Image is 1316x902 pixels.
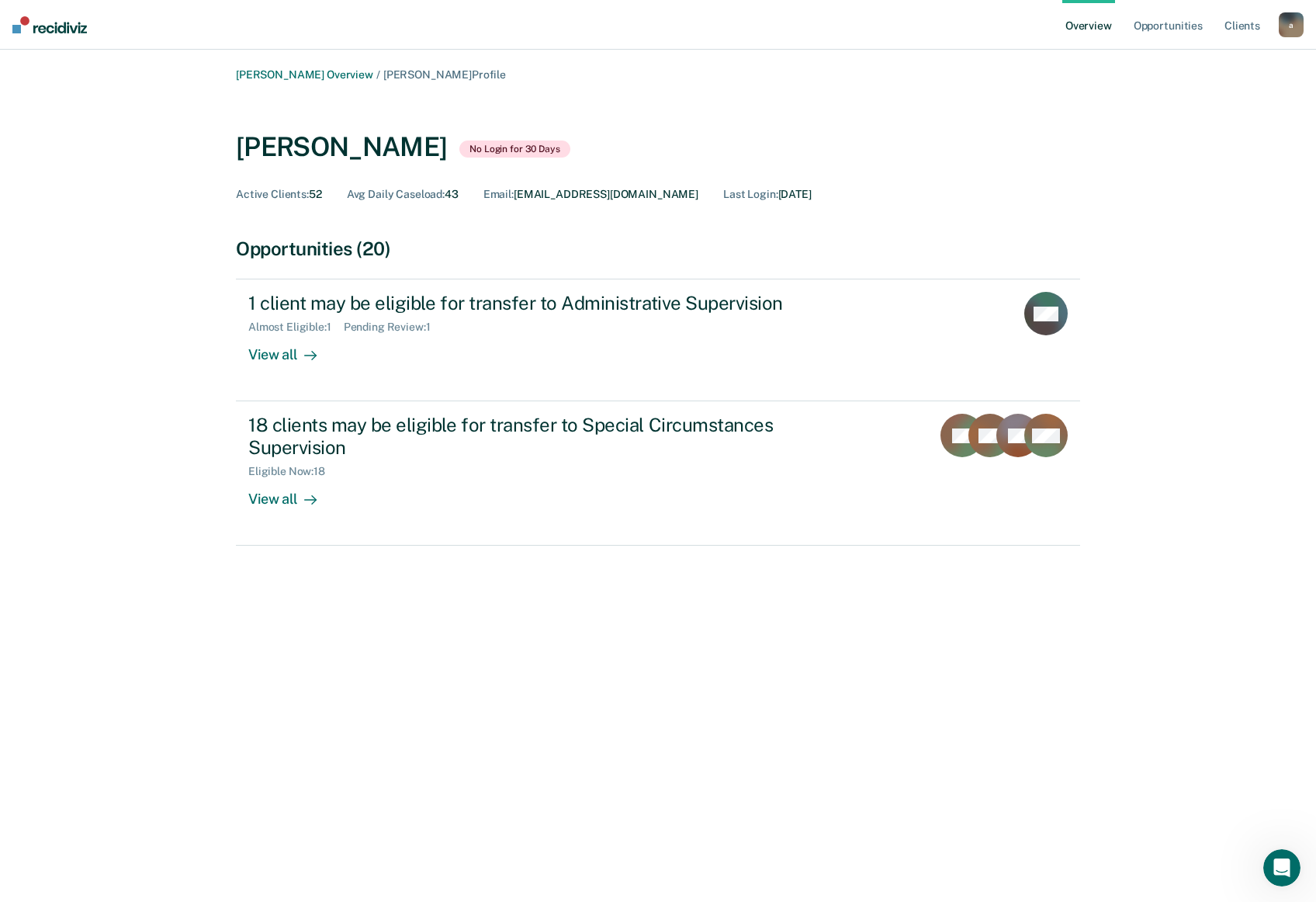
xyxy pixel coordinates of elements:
[248,414,793,459] div: 18 clients may be eligible for transfer to Special Circumstances Supervision
[459,141,570,158] span: No Login for 30 Days
[1263,849,1300,886] iframe: Intercom live chat
[236,188,322,201] div: 52
[483,188,698,201] div: [EMAIL_ADDRESS][DOMAIN_NAME]
[236,401,1080,546] a: 18 clients may be eligible for transfer to Special Circumstances SupervisionEligible Now:18View all
[483,188,514,200] span: Email :
[248,334,335,364] div: View all
[344,321,443,334] div: Pending Review : 1
[1279,12,1304,37] button: a
[248,465,338,478] div: Eligible Now : 18
[236,279,1080,401] a: 1 client may be eligible for transfer to Administrative SupervisionAlmost Eligible:1Pending Revie...
[373,68,383,81] span: /
[236,238,1080,260] div: Opportunities (20)
[723,188,812,201] div: [DATE]
[248,478,335,508] div: View all
[347,188,445,200] span: Avg Daily Caseload :
[236,131,447,163] div: [PERSON_NAME]
[236,68,373,81] a: [PERSON_NAME] Overview
[723,188,777,200] span: Last Login :
[236,188,309,200] span: Active Clients :
[347,188,459,201] div: 43
[12,16,87,33] img: Recidiviz
[248,292,793,314] div: 1 client may be eligible for transfer to Administrative Supervision
[383,68,506,81] span: [PERSON_NAME] Profile
[248,321,344,334] div: Almost Eligible : 1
